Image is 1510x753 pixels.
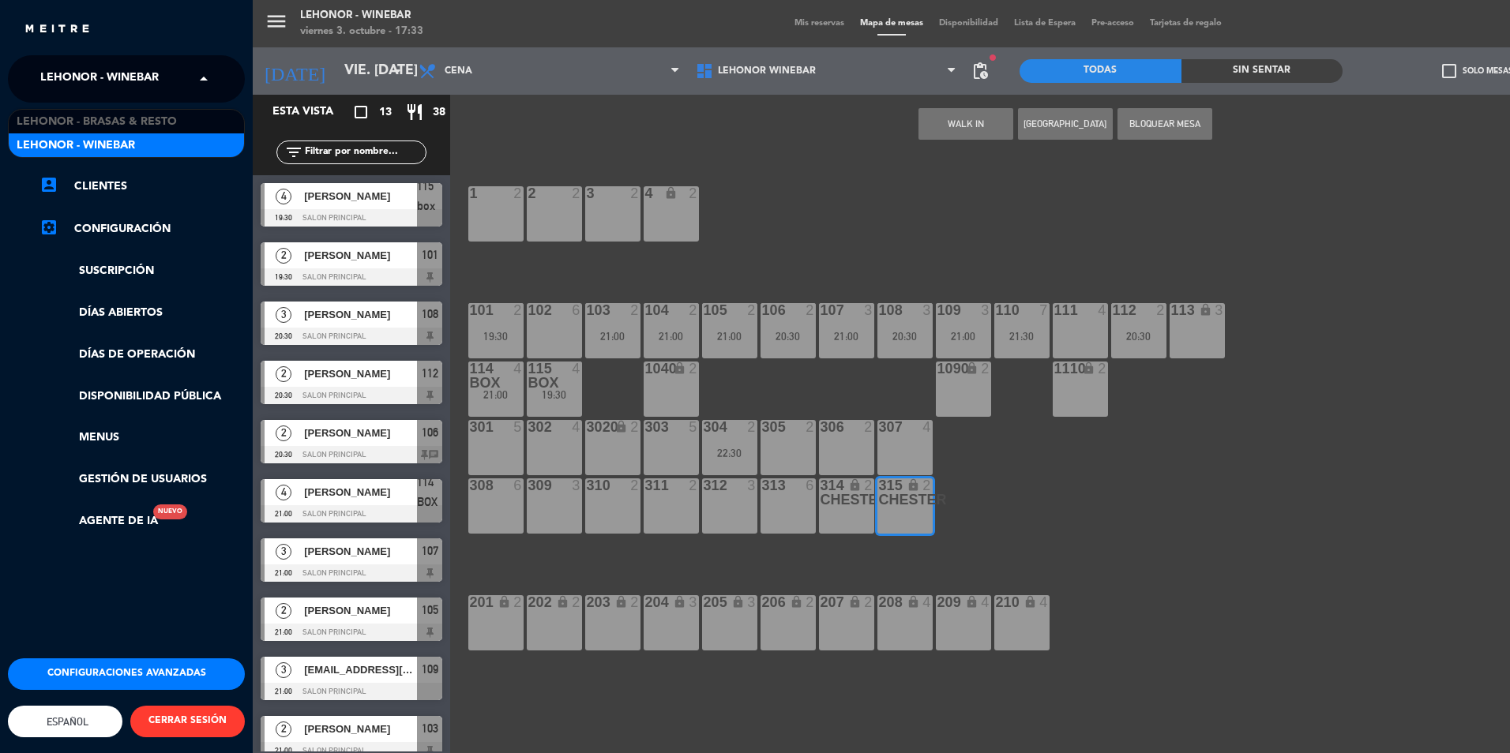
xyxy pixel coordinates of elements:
[276,307,291,323] span: 3
[17,137,135,155] span: Lehonor - Winebar
[422,245,438,264] span: 101
[276,189,291,204] span: 4
[39,218,58,237] i: settings_applications
[276,425,291,441] span: 2
[405,103,424,122] i: restaurant
[422,423,438,442] span: 106
[417,177,442,215] span: 115 box
[24,24,91,36] img: MEITRE
[276,248,291,264] span: 2
[39,175,58,194] i: account_box
[304,188,417,204] span: [PERSON_NAME]
[276,721,291,737] span: 2
[39,346,245,364] a: Días de Operación
[39,304,245,322] a: Días abiertos
[39,177,245,196] a: account_boxClientes
[422,660,438,679] span: 109
[284,143,303,162] i: filter_list
[422,541,438,560] span: 107
[276,366,291,382] span: 2
[39,470,245,489] a: Gestión de usuarios
[40,62,159,96] span: Lehonor - Winebar
[39,512,158,530] a: Agente de IANuevo
[17,113,177,131] span: Lehonor - Brasas & Resto
[39,388,245,406] a: Disponibilidad pública
[261,103,366,122] div: Esta vista
[304,661,417,678] span: [EMAIL_ADDRESS][DOMAIN_NAME]
[422,719,438,738] span: 103
[304,484,417,500] span: [PERSON_NAME]
[303,144,426,161] input: Filtrar por nombre...
[304,306,417,323] span: [PERSON_NAME]
[39,219,245,238] a: Configuración
[417,473,442,511] span: 114 BOX
[422,601,438,620] span: 105
[304,365,417,382] span: [PERSON_NAME]
[379,103,392,122] span: 13
[276,603,291,619] span: 2
[304,721,417,737] span: [PERSON_NAME]
[304,543,417,560] span: [PERSON_NAME]
[130,706,245,737] button: CERRAR SESIÓN
[433,103,445,122] span: 38
[304,425,417,441] span: [PERSON_NAME]
[8,658,245,690] button: Configuraciones avanzadas
[422,364,438,383] span: 112
[153,504,187,519] div: Nuevo
[351,103,370,122] i: crop_square
[304,247,417,264] span: [PERSON_NAME]
[276,544,291,560] span: 3
[276,662,291,678] span: 3
[276,485,291,500] span: 4
[39,429,245,447] a: Menus
[39,262,245,280] a: Suscripción
[304,602,417,619] span: [PERSON_NAME]
[422,305,438,324] span: 108
[43,716,88,728] span: Español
